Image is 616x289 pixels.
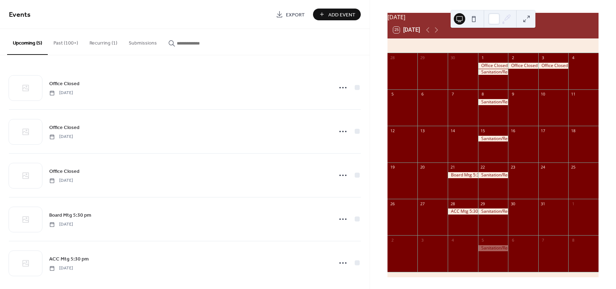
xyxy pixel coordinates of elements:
div: Sanitation/Recycling [478,99,508,105]
div: Board Mtg 5:30 pm [448,172,478,178]
div: 5 [480,237,486,243]
span: [DATE] [49,221,73,228]
button: Add Event [313,9,361,20]
div: 25 [570,165,576,170]
div: Mon [422,39,450,53]
span: Export [286,11,305,19]
div: 2 [390,237,395,243]
div: Wed [479,39,507,53]
div: Office Closed [508,63,538,69]
button: 25[DATE] [391,25,422,35]
div: 18 [570,128,576,133]
div: Sanitation/Recycling [478,245,508,251]
div: 4 [450,237,455,243]
div: Sat [564,39,593,53]
a: Office Closed [49,167,79,175]
div: 13 [420,128,425,133]
div: 11 [570,92,576,97]
div: 28 [450,201,455,206]
div: 6 [510,237,515,243]
div: Thu [507,39,536,53]
div: 28 [390,55,395,61]
div: 21 [450,165,455,170]
div: 7 [450,92,455,97]
div: 2 [510,55,515,61]
div: 20 [420,165,425,170]
span: Add Event [328,11,355,19]
button: Past (100+) [48,29,84,54]
div: 16 [510,128,515,133]
a: Office Closed [49,79,79,88]
a: Office Closed [49,123,79,131]
div: 9 [510,92,515,97]
div: 6 [420,92,425,97]
span: Office Closed [49,124,79,131]
div: 17 [540,128,546,133]
span: ACC Mtg 5:30 pm [49,256,89,263]
button: Submissions [123,29,163,54]
span: Board Mtg 5:30 pm [49,212,91,219]
div: 27 [420,201,425,206]
div: 1 [480,55,486,61]
div: ACC Mtg 5:30 pm [448,208,478,215]
button: Upcoming (5) [7,29,48,55]
div: Sanitation/Recycling [478,136,508,142]
div: 7 [540,237,546,243]
div: 8 [480,92,486,97]
div: Office Closed [478,63,508,69]
div: 30 [450,55,455,61]
div: 30 [510,201,515,206]
div: 8 [570,237,576,243]
a: ACC Mtg 5:30 pm [49,255,89,263]
div: 12 [390,128,395,133]
a: Board Mtg 5:30 pm [49,211,91,219]
div: 1 [570,201,576,206]
div: 5 [390,92,395,97]
div: 29 [420,55,425,61]
a: Export [271,9,310,20]
div: Sanitation/Recycling [478,172,508,178]
div: 15 [480,128,486,133]
div: Office Closed [538,63,569,69]
span: [DATE] [49,134,73,140]
div: 31 [540,201,546,206]
span: Office Closed [49,168,79,175]
span: Events [9,8,31,22]
button: Recurring (1) [84,29,123,54]
div: 4 [570,55,576,61]
div: Sanitation/Recycling [478,69,508,75]
div: 19 [390,165,395,170]
div: 23 [510,165,515,170]
span: [DATE] [49,265,73,272]
div: 3 [420,237,425,243]
div: Fri [536,39,564,53]
div: Tue [450,39,479,53]
div: 14 [450,128,455,133]
div: Sanitation/Recycling [478,208,508,215]
div: 26 [390,201,395,206]
div: [DATE] [387,13,599,21]
div: 29 [480,201,486,206]
div: Sun [393,39,422,53]
div: 3 [540,55,546,61]
div: 24 [540,165,546,170]
div: 10 [540,92,546,97]
span: [DATE] [49,90,73,96]
div: 22 [480,165,486,170]
span: Office Closed [49,80,79,88]
span: [DATE] [49,177,73,184]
